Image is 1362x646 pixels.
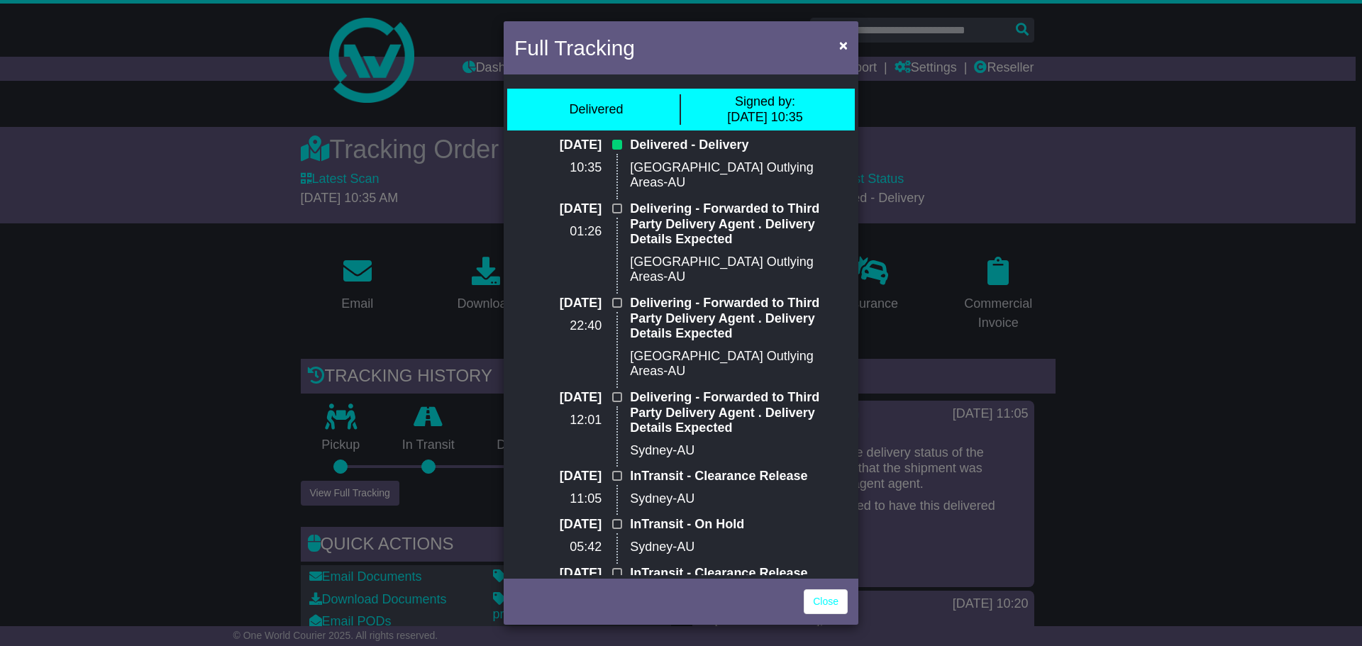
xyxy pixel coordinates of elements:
[630,296,848,342] p: Delivering - Forwarded to Third Party Delivery Agent . Delivery Details Expected
[514,201,602,217] p: [DATE]
[630,443,848,459] p: Sydney-AU
[514,318,602,334] p: 22:40
[630,491,848,507] p: Sydney-AU
[514,566,602,581] p: [DATE]
[514,469,602,484] p: [DATE]
[630,255,848,285] p: [GEOGRAPHIC_DATA] Outlying Areas-AU
[630,138,848,153] p: Delivered - Delivery
[514,296,602,311] p: [DATE]
[514,138,602,153] p: [DATE]
[804,589,848,614] a: Close
[630,540,848,555] p: Sydney-AU
[569,102,623,118] div: Delivered
[514,540,602,555] p: 05:42
[514,413,602,428] p: 12:01
[630,517,848,533] p: InTransit - On Hold
[630,160,848,191] p: [GEOGRAPHIC_DATA] Outlying Areas-AU
[514,517,602,533] p: [DATE]
[514,160,602,176] p: 10:35
[630,349,848,379] p: [GEOGRAPHIC_DATA] Outlying Areas-AU
[832,30,855,60] button: Close
[514,32,635,64] h4: Full Tracking
[727,94,803,125] div: [DATE] 10:35
[514,224,602,240] p: 01:26
[630,201,848,247] p: Delivering - Forwarded to Third Party Delivery Agent . Delivery Details Expected
[630,390,848,436] p: Delivering - Forwarded to Third Party Delivery Agent . Delivery Details Expected
[514,491,602,507] p: 11:05
[839,37,848,53] span: ×
[630,469,848,484] p: InTransit - Clearance Release
[735,94,795,108] span: Signed by:
[514,390,602,406] p: [DATE]
[630,566,848,581] p: InTransit - Clearance Release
